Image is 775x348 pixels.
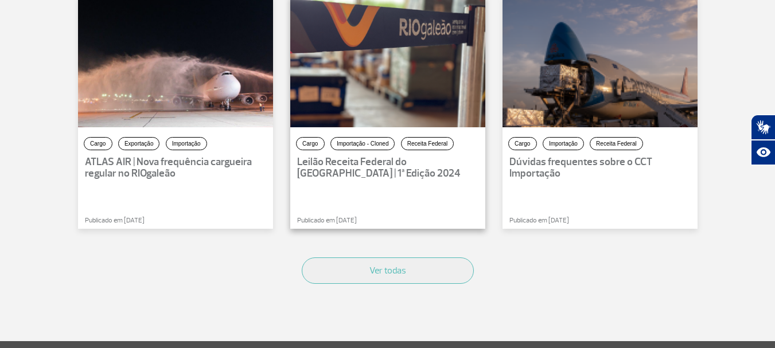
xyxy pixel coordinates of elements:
p: Leilão Receita Federal do [GEOGRAPHIC_DATA] | 1ª Edição 2024 [297,157,478,179]
button: Receita Federal [590,137,643,150]
p: ATLAS AIR | Nova frequência cargueira regular no RIOgaleão [85,157,266,179]
span: Ver todas [369,265,406,276]
button: Cargo [84,137,112,150]
p: Publicado em [DATE] [85,216,297,226]
button: Importação [543,137,584,150]
button: Exportação [118,137,160,150]
button: Cargo [296,137,325,150]
button: Abrir recursos assistivos. [751,140,775,165]
button: Abrir tradutor de língua de sinais. [751,115,775,140]
button: Importação [166,137,207,150]
button: Ver todas [302,257,474,284]
p: Publicado em [DATE] [509,216,722,226]
button: Cargo [508,137,537,150]
button: Importação - Cloned [330,137,395,150]
p: Dúvidas frequentes sobre o CCT Importação [509,157,691,179]
div: Plugin de acessibilidade da Hand Talk. [751,115,775,165]
p: Publicado em [DATE] [297,216,509,226]
button: Receita Federal [401,137,454,150]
